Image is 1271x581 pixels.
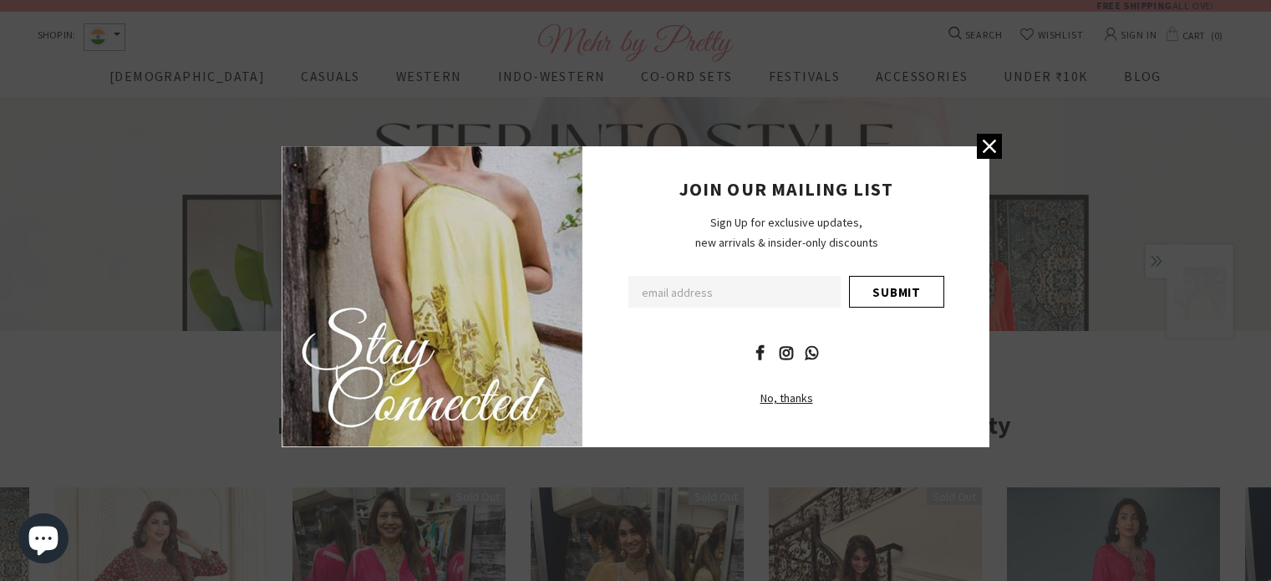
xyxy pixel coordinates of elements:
span: No, thanks [760,390,813,405]
inbox-online-store-chat: Shopify online store chat [13,513,74,568]
a: Close [977,134,1002,159]
input: Email Address [628,276,841,308]
span: JOIN OUR MAILING LIST [679,177,893,201]
input: Submit [849,276,944,308]
span: Sign Up for exclusive updates, new arrivals & insider-only discounts [695,215,878,250]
